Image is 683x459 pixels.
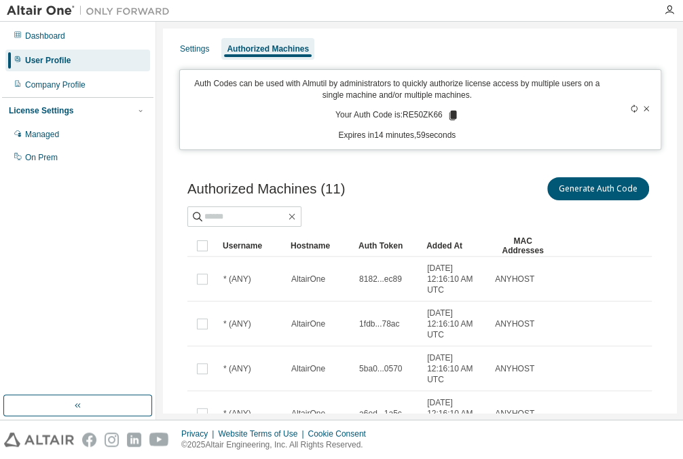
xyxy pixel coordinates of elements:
img: youtube.svg [149,433,169,447]
p: Expires in 14 minutes, 59 seconds [188,130,606,141]
span: ANYHOST [495,408,534,419]
span: [DATE] 12:16:10 AM UTC [427,352,483,385]
img: instagram.svg [105,433,119,447]
button: Generate Auth Code [547,177,649,200]
span: [DATE] 12:16:10 AM UTC [427,397,483,430]
div: Added At [426,235,483,257]
span: a6ed...1a5c [359,408,402,419]
img: facebook.svg [82,433,96,447]
span: [DATE] 12:16:10 AM UTC [427,263,483,295]
div: On Prem [25,152,58,163]
div: Managed [25,129,59,140]
div: Hostname [291,235,348,257]
div: Dashboard [25,31,65,41]
div: Username [223,235,280,257]
div: MAC Addresses [494,235,551,257]
span: AltairOne [291,274,325,284]
span: [DATE] 12:16:10 AM UTC [427,308,483,340]
span: * (ANY) [223,318,251,329]
div: Cookie Consent [308,428,373,439]
div: Website Terms of Use [218,428,308,439]
img: altair_logo.svg [4,433,74,447]
span: ANYHOST [495,318,534,329]
div: Authorized Machines [227,43,309,54]
p: Auth Codes can be used with Almutil by administrators to quickly authorize license access by mult... [188,78,606,101]
div: Settings [180,43,209,54]
img: linkedin.svg [127,433,141,447]
span: AltairOne [291,363,325,374]
span: Authorized Machines (11) [187,181,345,197]
div: Privacy [181,428,218,439]
div: User Profile [25,55,71,66]
span: ANYHOST [495,363,534,374]
span: * (ANY) [223,408,251,419]
div: License Settings [9,105,73,116]
span: 8182...ec89 [359,274,402,284]
span: 1fdb...78ac [359,318,399,329]
div: Auth Token [358,235,416,257]
p: Your Auth Code is: RE50ZK66 [335,109,459,122]
span: AltairOne [291,318,325,329]
p: © 2025 Altair Engineering, Inc. All Rights Reserved. [181,439,374,451]
span: * (ANY) [223,274,251,284]
div: Company Profile [25,79,86,90]
span: * (ANY) [223,363,251,374]
span: AltairOne [291,408,325,419]
span: 5ba0...0570 [359,363,402,374]
span: ANYHOST [495,274,534,284]
img: Altair One [7,4,177,18]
